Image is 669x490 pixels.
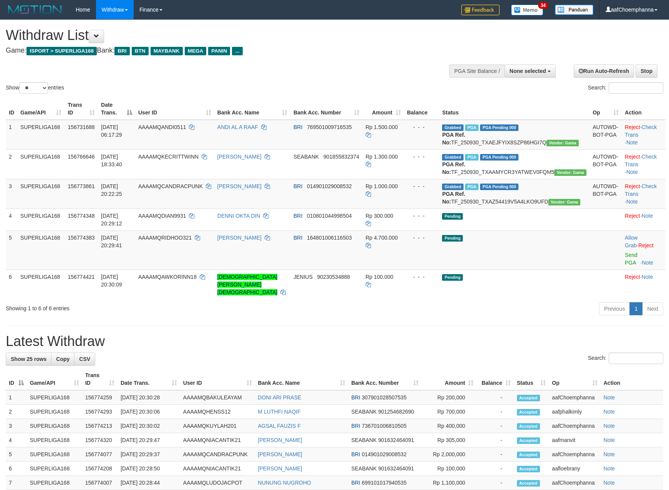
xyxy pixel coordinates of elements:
a: DONI ARI PRASE [258,394,301,401]
h4: Game: Bank: [6,47,438,55]
span: 156773861 [68,183,94,189]
td: 2 [6,405,27,419]
span: Copy 90230534888 to clipboard [317,274,350,280]
td: aafChoemphanna [549,447,600,462]
td: - [477,405,513,419]
th: Bank Acc. Number: activate to sort column ascending [290,98,362,120]
th: Action [622,98,666,120]
td: SUPERLIGA168 [27,405,82,419]
div: - - - [407,234,436,242]
span: Rp 1.300.000 [366,154,398,160]
span: JENIUS [293,274,313,280]
label: Search: [588,82,663,94]
td: Rp 2,000,000 [422,447,477,462]
span: BRI [293,235,302,241]
span: BRI [293,213,302,219]
span: Rp 100.000 [366,274,393,280]
a: Previous [599,302,630,315]
span: AAAAMQRIDHOO321 [138,235,192,241]
span: AAAAMQAWKORINN18 [138,274,197,280]
div: - - - [407,182,436,190]
span: AAAAMQCANDRACPUNK [138,183,203,189]
span: Copy 901632464091 to clipboard [378,465,414,472]
span: [DATE] 18:33:40 [101,154,122,167]
a: Run Auto-Refresh [574,65,634,78]
span: Vendor URL: https://trx31.1velocity.biz [546,140,579,146]
span: Accepted [517,480,540,487]
td: 156774077 [82,447,118,462]
td: TF_250930_TXAAMYCR3YATWEV0FQM5 [439,149,590,179]
a: Allow Grab [625,235,638,248]
span: Vendor URL: https://trx31.1velocity.biz [554,169,586,176]
td: 4 [6,433,27,447]
span: Rp 300.000 [366,213,393,219]
a: Reject [638,242,654,248]
td: 156774293 [82,405,118,419]
span: MAYBANK [151,47,183,55]
span: Marked by aafromsomean [465,124,479,131]
b: PGA Ref. No: [442,161,465,175]
a: Check Trans [625,124,657,138]
span: CSV [79,356,90,362]
span: AAAAMQDIAN9931 [138,213,186,219]
span: · [625,235,638,248]
a: Note [642,213,653,219]
td: aafChoemphanna [549,419,600,433]
td: SUPERLIGA168 [17,120,65,150]
a: Stop [636,65,657,78]
a: Note [604,423,615,429]
td: 6 [6,270,17,299]
td: AUTOWD-BOT-PGA [590,120,622,150]
a: Note [604,409,615,415]
span: Copy 736701006810505 to clipboard [362,423,407,429]
span: ISPORT > SUPERLIGA168 [26,47,97,55]
th: Op: activate to sort column ascending [590,98,622,120]
span: ... [232,47,242,55]
span: 156774383 [68,235,94,241]
td: · [622,209,666,230]
a: Check Trans [625,154,657,167]
a: ANDI AL A RAAF [217,124,258,130]
a: Reject [625,274,640,280]
td: 156774320 [82,433,118,447]
span: Accepted [517,395,540,401]
span: BRI [351,480,360,486]
td: SUPERLIGA168 [17,270,65,299]
span: BRI [351,451,360,457]
td: 3 [6,179,17,209]
td: SUPERLIGA168 [27,433,82,447]
b: PGA Ref. No: [442,132,465,146]
span: Copy 901855832374 to clipboard [323,154,359,160]
a: Note [604,465,615,472]
td: aafChoemphanna [549,390,600,405]
span: Rp 1.000.000 [366,183,398,189]
td: SUPERLIGA168 [17,209,65,230]
th: Trans ID: activate to sort column ascending [65,98,98,120]
td: - [477,419,513,433]
a: [PERSON_NAME] [217,235,262,241]
span: [DATE] 20:29:41 [101,235,122,248]
td: 1 [6,120,17,150]
span: Accepted [517,452,540,458]
span: Accepted [517,423,540,430]
span: Copy 699101017940535 to clipboard [362,480,407,486]
span: BRI [351,394,360,401]
span: 34 [538,2,548,9]
th: Game/API: activate to sort column ascending [17,98,65,120]
select: Showentries [19,82,48,94]
th: Date Trans.: activate to sort column ascending [118,368,180,390]
td: 1 [6,390,27,405]
a: 1 [629,302,643,315]
span: Copy 014901029008532 to clipboard [362,451,407,457]
span: [DATE] 20:29:12 [101,213,122,227]
td: Rp 200,000 [422,390,477,405]
span: Grabbed [442,124,464,131]
span: AAAAMQKECRITTWINN [138,154,199,160]
label: Show entries [6,82,64,94]
a: [PERSON_NAME] [217,154,262,160]
td: Rp 400,000 [422,419,477,433]
span: Rp 1.500.000 [366,124,398,130]
a: DENNI OKTA DIN [217,213,260,219]
td: 7 [6,476,27,490]
a: [PERSON_NAME] [258,437,302,443]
